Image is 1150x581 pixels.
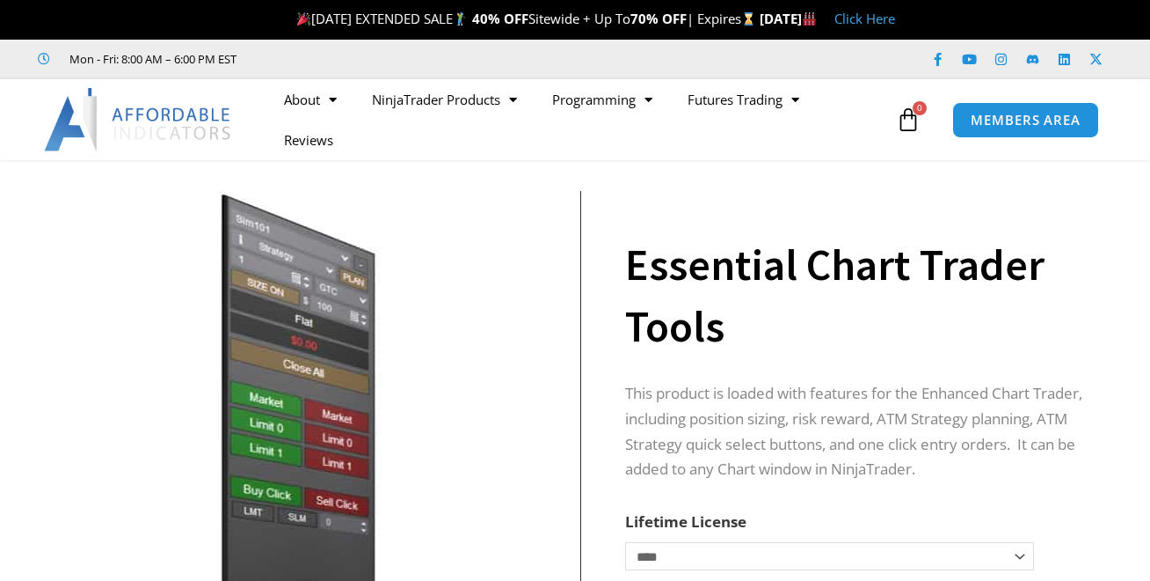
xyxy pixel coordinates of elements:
[870,94,947,145] a: 0
[266,79,354,120] a: About
[261,50,525,68] iframe: Customer reviews powered by Trustpilot
[472,10,528,27] strong: 40% OFF
[535,79,670,120] a: Programming
[630,10,687,27] strong: 70% OFF
[44,88,233,151] img: LogoAI | Affordable Indicators – NinjaTrader
[952,102,1099,138] a: MEMBERS AREA
[625,234,1106,357] h1: Essential Chart Trader Tools
[266,79,892,160] nav: Menu
[742,12,755,26] img: ⌛
[913,101,927,115] span: 0
[625,381,1106,483] p: This product is loaded with features for the Enhanced Chart Trader, including position sizing, ri...
[266,120,351,160] a: Reviews
[803,12,816,26] img: 🏭
[834,10,895,27] a: Click Here
[293,10,759,27] span: [DATE] EXTENDED SALE Sitewide + Up To | Expires
[760,10,817,27] strong: [DATE]
[297,12,310,26] img: 🎉
[670,79,817,120] a: Futures Trading
[354,79,535,120] a: NinjaTrader Products
[625,511,746,532] label: Lifetime License
[454,12,467,26] img: 🏌️‍♂️
[971,114,1081,127] span: MEMBERS AREA
[65,48,237,70] span: Mon - Fri: 8:00 AM – 6:00 PM EST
